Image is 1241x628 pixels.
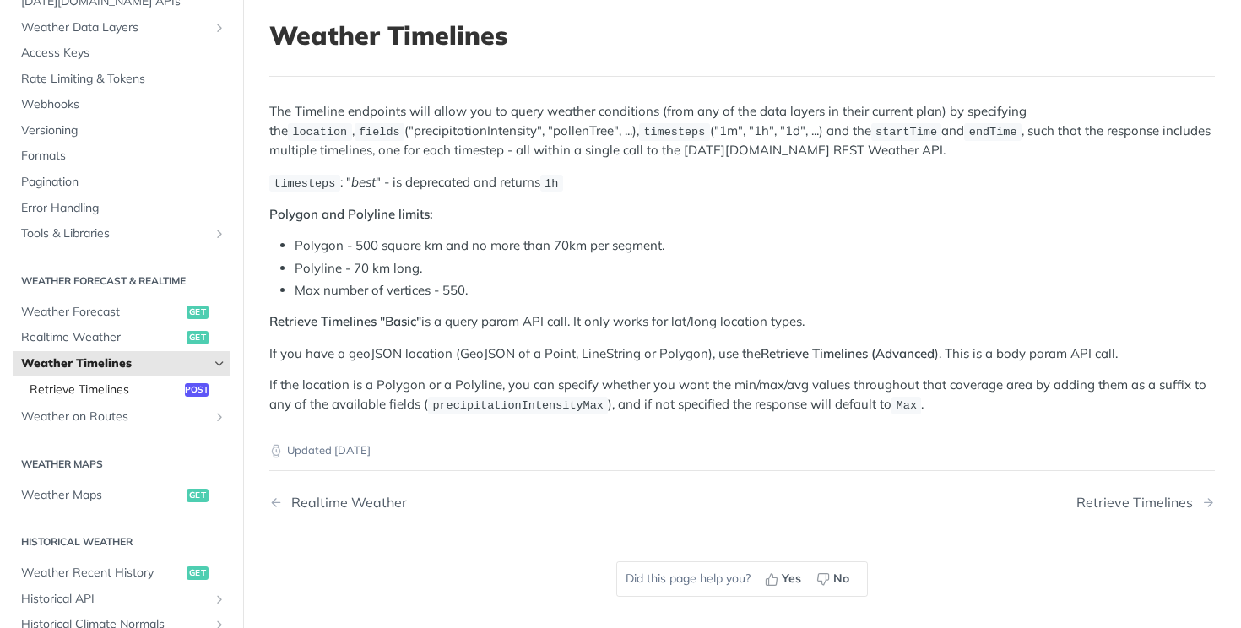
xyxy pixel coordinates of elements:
span: Rate Limiting & Tokens [21,71,226,88]
span: Weather Forecast [21,304,182,321]
a: Formats [13,143,230,169]
li: Max number of vertices - 550. [295,281,1215,300]
li: Polyline - 70 km long. [295,259,1215,279]
p: : " " - is deprecated and returns [269,173,1215,192]
span: Realtime Weather [21,329,182,346]
span: startTime [875,126,937,138]
div: Did this page help you? [616,561,868,597]
span: Weather Data Layers [21,19,209,36]
a: Next Page: Retrieve Timelines [1076,495,1215,511]
span: timesteps [274,177,335,190]
span: No [833,570,849,587]
div: Retrieve Timelines [1076,495,1201,511]
button: Show subpages for Weather on Routes [213,410,226,424]
span: Max [897,399,917,412]
a: Weather Recent Historyget [13,560,230,586]
p: is a query param API call. It only works for lat/long location types. [269,312,1215,332]
h2: Weather Maps [13,457,230,472]
span: Retrieve Timelines [30,382,181,398]
span: Access Keys [21,45,226,62]
span: get [187,566,209,580]
p: Updated [DATE] [269,442,1215,459]
span: Error Handling [21,200,226,217]
a: Error Handling [13,196,230,221]
li: Polygon - 500 square km and no more than 70km per segment. [295,236,1215,256]
span: fields [359,126,400,138]
span: Weather on Routes [21,409,209,425]
a: Weather Data LayersShow subpages for Weather Data Layers [13,15,230,41]
div: Realtime Weather [283,495,407,511]
span: 1h [545,177,558,190]
p: If the location is a Polygon or a Polyline, you can specify whether you want the min/max/avg valu... [269,376,1215,414]
a: Tools & LibrariesShow subpages for Tools & Libraries [13,221,230,246]
strong: Polygon and Polyline limits: [269,206,433,222]
a: Weather on RoutesShow subpages for Weather on Routes [13,404,230,430]
strong: Retrieve Timelines "Basic" [269,313,421,329]
h2: Historical Weather [13,534,230,549]
span: Weather Maps [21,487,182,504]
button: Show subpages for Tools & Libraries [213,227,226,241]
span: location [292,126,347,138]
a: Rate Limiting & Tokens [13,67,230,92]
button: No [810,566,859,592]
nav: Pagination Controls [269,478,1215,528]
a: Retrieve Timelinespost [21,377,230,403]
span: Versioning [21,122,226,139]
span: Formats [21,148,226,165]
span: Pagination [21,174,226,191]
a: Webhooks [13,92,230,117]
button: Show subpages for Weather Data Layers [213,21,226,35]
span: Historical API [21,591,209,608]
span: Webhooks [21,96,226,113]
span: precipitationIntensityMax [432,399,604,412]
button: Show subpages for Historical API [213,593,226,606]
span: endTime [969,126,1017,138]
a: Realtime Weatherget [13,325,230,350]
span: Tools & Libraries [21,225,209,242]
span: timesteps [643,126,705,138]
span: Weather Recent History [21,565,182,582]
strong: Retrieve Timelines (Advanced [761,345,935,361]
a: Weather TimelinesHide subpages for Weather Timelines [13,351,230,376]
a: Versioning [13,118,230,143]
h2: Weather Forecast & realtime [13,273,230,289]
em: best [351,174,376,190]
span: get [187,489,209,502]
a: Access Keys [13,41,230,66]
span: post [185,383,209,397]
a: Weather Mapsget [13,483,230,508]
a: Historical APIShow subpages for Historical API [13,587,230,612]
span: get [187,331,209,344]
button: Hide subpages for Weather Timelines [213,357,226,371]
p: The Timeline endpoints will allow you to query weather conditions (from any of the data layers in... [269,102,1215,160]
button: Yes [759,566,810,592]
span: Yes [782,570,801,587]
span: get [187,306,209,319]
span: Weather Timelines [21,355,209,372]
a: Previous Page: Realtime Weather [269,495,675,511]
a: Pagination [13,170,230,195]
a: Weather Forecastget [13,300,230,325]
p: If you have a geoJSON location (GeoJSON of a Point, LineString or Polygon), use the ). This is a ... [269,344,1215,364]
h1: Weather Timelines [269,20,1215,51]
